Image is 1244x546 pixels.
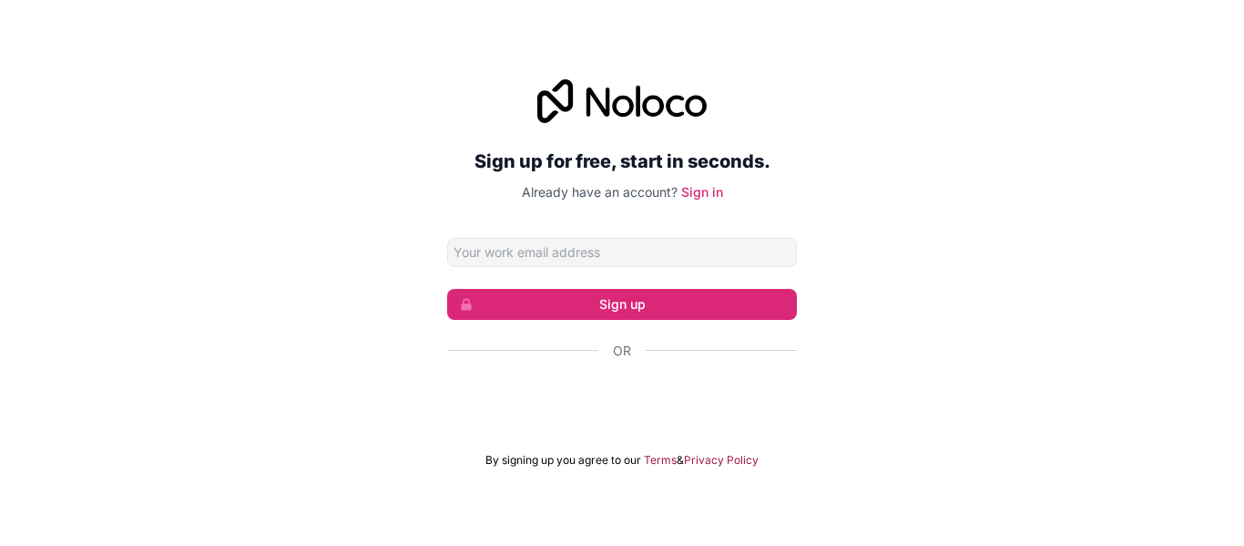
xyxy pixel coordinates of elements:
span: Or [613,342,631,360]
a: Terms [644,453,677,468]
span: & [677,453,684,468]
span: By signing up you agree to our [485,453,641,468]
a: Privacy Policy [684,453,759,468]
span: Already have an account? [522,184,678,200]
a: Sign in [681,184,723,200]
button: Sign up [447,289,797,320]
h2: Sign up for free, start in seconds. [447,145,797,178]
input: Email address [447,238,797,267]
